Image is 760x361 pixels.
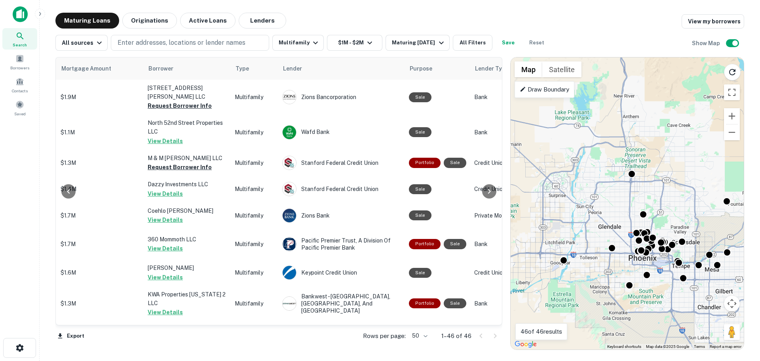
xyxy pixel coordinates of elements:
[724,84,740,100] button: Toggle fullscreen view
[118,38,245,48] p: Enter addresses, locations or lender names
[14,111,26,117] span: Saved
[122,13,177,29] button: Originations
[724,296,740,311] button: Map camera controls
[410,64,443,73] span: Purpose
[2,51,37,73] div: Borrowers
[148,162,212,172] button: Request Borrower Info
[13,42,27,48] span: Search
[724,64,741,80] button: Reload search area
[444,298,466,308] div: Sale
[283,237,296,251] img: picture
[283,182,296,196] img: picture
[148,244,183,253] button: View Details
[474,128,538,137] p: Bank
[235,211,274,220] p: Multifamily
[282,237,401,251] div: Pacific Premier Trust, A Division Of Pacific Premier Bank
[710,344,741,349] a: Report a map error
[513,339,539,350] a: Open this area in Google Maps (opens a new window)
[62,38,104,48] div: All sources
[520,85,569,94] p: Draw Boundary
[646,344,689,349] span: Map data ©2025 Google
[148,118,227,136] p: North 52nd Street Properties LLC
[409,210,431,220] div: Sale
[55,13,119,29] button: Maturing Loans
[474,240,538,248] p: Bank
[148,235,227,244] p: 360 Mommoth LLC
[148,84,227,101] p: [STREET_ADDRESS][PERSON_NAME] LLC
[148,290,227,308] p: KWA Properties [US_STATE] 2 LLC
[724,124,740,140] button: Zoom out
[61,299,140,308] p: $1.3M
[607,344,641,350] button: Keyboard shortcuts
[444,239,466,249] div: Sale
[282,156,401,170] div: Stanford Federal Credit Union
[283,266,296,279] img: picture
[278,57,405,80] th: Lender
[363,331,406,341] p: Rows per page:
[55,35,108,51] button: All sources
[235,159,274,167] p: Multifamily
[720,298,760,336] iframe: Chat Widget
[409,330,429,342] div: 50
[148,64,173,73] span: Borrower
[283,156,296,170] img: picture
[283,126,296,139] img: picture
[2,97,37,118] div: Saved
[283,64,302,73] span: Lender
[148,273,183,282] button: View Details
[409,239,441,249] div: This is a portfolio loan with 3 properties
[470,57,541,80] th: Lender Type
[13,6,28,22] img: capitalize-icon.png
[12,88,28,94] span: Contacts
[144,57,231,80] th: Borrower
[61,128,140,137] p: $1.1M
[57,57,144,80] th: Mortgage Amount
[148,189,183,199] button: View Details
[148,154,227,162] p: M & M [PERSON_NAME] LLC
[231,57,278,80] th: Type
[692,39,721,48] h6: Show Map
[148,136,183,146] button: View Details
[2,74,37,96] a: Contacts
[474,93,538,101] p: Bank
[2,28,37,50] a: Search
[386,35,449,51] button: Maturing [DATE]
[148,308,183,317] button: View Details
[405,57,470,80] th: Purpose
[474,159,538,167] p: Credit Union
[409,184,431,194] div: Sale
[441,331,471,341] p: 1–46 of 46
[235,268,274,277] p: Multifamily
[282,125,401,139] div: Wafd Bank
[239,13,286,29] button: Lenders
[409,127,431,137] div: Sale
[282,208,401,223] div: Zions Bank
[61,211,140,220] p: $1.7M
[283,90,296,104] img: picture
[724,108,740,124] button: Zoom in
[513,339,539,350] img: Google
[235,299,274,308] p: Multifamily
[475,64,509,73] span: Lender Type
[453,35,492,51] button: All Filters
[61,159,140,167] p: $1.3M
[61,64,122,73] span: Mortgage Amount
[511,57,744,350] div: 0 0
[148,206,227,215] p: Coehlo [PERSON_NAME]
[61,240,140,248] p: $1.7M
[282,265,401,280] div: Keypoint Credit Union
[409,268,431,278] div: Sale
[282,90,401,104] div: Zions Bancorporation
[392,38,446,48] div: Maturing [DATE]
[235,128,274,137] p: Multifamily
[409,158,441,168] div: This is a portfolio loan with 2 properties
[148,180,227,189] p: Dazzy Investments LLC
[235,240,274,248] p: Multifamily
[474,268,538,277] p: Credit Union
[235,93,274,101] p: Multifamily
[282,182,401,196] div: Stanford Federal Credit Union
[283,297,296,310] img: picture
